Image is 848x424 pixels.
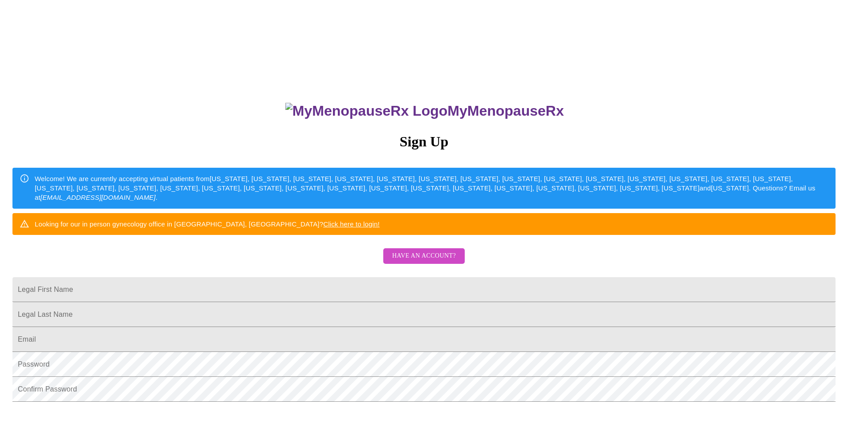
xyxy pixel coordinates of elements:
h3: MyMenopauseRx [14,103,836,119]
span: Have an account? [392,250,456,262]
div: Looking for our in person gynecology office in [GEOGRAPHIC_DATA], [GEOGRAPHIC_DATA]? [35,216,380,232]
em: [EMAIL_ADDRESS][DOMAIN_NAME] [41,194,156,201]
a: Have an account? [381,258,467,266]
button: Have an account? [383,248,465,264]
img: MyMenopauseRx Logo [285,103,447,119]
a: Click here to login! [323,220,380,228]
h3: Sign Up [12,133,836,150]
div: Welcome! We are currently accepting virtual patients from [US_STATE], [US_STATE], [US_STATE], [US... [35,170,828,206]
